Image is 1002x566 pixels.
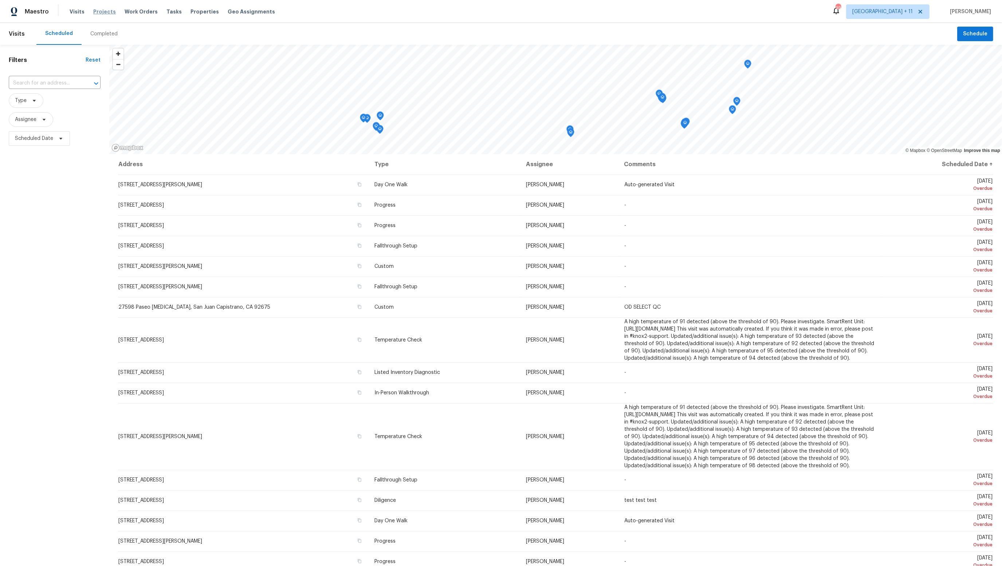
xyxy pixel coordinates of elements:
[526,518,564,523] span: [PERSON_NAME]
[356,389,363,396] button: Copy Address
[374,539,396,544] span: Progress
[9,26,25,42] span: Visits
[356,517,363,524] button: Copy Address
[526,243,564,249] span: [PERSON_NAME]
[118,477,164,483] span: [STREET_ADDRESS]
[526,182,564,187] span: [PERSON_NAME]
[118,370,164,375] span: [STREET_ADDRESS]
[681,118,688,130] div: Map marker
[118,559,164,564] span: [STREET_ADDRESS]
[374,203,396,208] span: Progress
[118,337,164,343] span: [STREET_ADDRESS]
[887,340,993,347] div: Overdue
[887,185,993,192] div: Overdue
[887,366,993,380] span: [DATE]
[109,45,1002,154] canvas: Map
[356,304,363,310] button: Copy Address
[887,240,993,253] span: [DATE]
[118,498,164,503] span: [STREET_ADDRESS]
[356,202,363,208] button: Copy Address
[947,8,991,15] span: [PERSON_NAME]
[624,203,626,208] span: -
[567,128,574,140] div: Map marker
[887,334,993,347] span: [DATE]
[190,8,219,15] span: Properties
[624,518,675,523] span: Auto-generated Visit
[374,370,440,375] span: Listed Inventory Diagnostic
[356,433,363,440] button: Copy Address
[526,203,564,208] span: [PERSON_NAME]
[887,500,993,508] div: Overdue
[520,154,618,175] th: Assignee
[377,112,384,123] div: Map marker
[887,199,993,212] span: [DATE]
[887,219,993,233] span: [DATE]
[374,498,396,503] span: Diligence
[356,222,363,229] button: Copy Address
[15,135,53,142] span: Scheduled Date
[364,114,371,125] div: Map marker
[887,393,993,400] div: Overdue
[113,59,123,70] span: Zoom out
[118,154,369,175] th: Address
[526,539,564,544] span: [PERSON_NAME]
[887,474,993,487] span: [DATE]
[658,94,665,105] div: Map marker
[887,535,993,549] span: [DATE]
[526,390,564,395] span: [PERSON_NAME]
[887,301,993,315] span: [DATE]
[887,281,993,294] span: [DATE]
[526,284,564,289] span: [PERSON_NAME]
[887,307,993,315] div: Overdue
[957,27,993,42] button: Schedule
[113,48,123,59] span: Zoom in
[9,56,86,64] h1: Filters
[118,264,202,269] span: [STREET_ADDRESS][PERSON_NAME]
[356,538,363,544] button: Copy Address
[356,476,363,483] button: Copy Address
[15,116,36,123] span: Assignee
[356,263,363,269] button: Copy Address
[887,246,993,253] div: Overdue
[356,558,363,565] button: Copy Address
[683,118,690,129] div: Map marker
[374,223,396,228] span: Progress
[836,4,841,12] div: 397
[887,266,993,274] div: Overdue
[887,430,993,444] span: [DATE]
[125,8,158,15] span: Work Orders
[118,182,202,187] span: [STREET_ADDRESS][PERSON_NAME]
[624,319,874,361] span: A high temperature of 91 detected (above the threshold of 90). Please investigate. SmartRent Unit...
[91,78,101,89] button: Open
[964,148,1000,153] a: Improve this map
[374,264,394,269] span: Custom
[118,243,164,249] span: [STREET_ADDRESS]
[566,125,574,137] div: Map marker
[374,518,408,523] span: Day One Walk
[15,97,27,104] span: Type
[9,78,80,89] input: Search for an address...
[45,30,73,37] div: Scheduled
[624,498,657,503] span: test test test
[374,305,394,310] span: Custom
[118,434,202,439] span: [STREET_ADDRESS][PERSON_NAME]
[887,179,993,192] span: [DATE]
[887,515,993,528] span: [DATE]
[356,242,363,249] button: Copy Address
[887,372,993,380] div: Overdue
[887,226,993,233] div: Overdue
[360,114,367,125] div: Map marker
[526,498,564,503] span: [PERSON_NAME]
[887,287,993,294] div: Overdue
[624,305,661,310] span: OD SELECT QC
[369,154,520,175] th: Type
[659,93,666,104] div: Map marker
[729,105,736,117] div: Map marker
[526,434,564,439] span: [PERSON_NAME]
[624,243,626,249] span: -
[881,154,993,175] th: Scheduled Date ↑
[526,337,564,343] span: [PERSON_NAME]
[70,8,85,15] span: Visits
[624,264,626,269] span: -
[374,284,417,289] span: Fallthrough Setup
